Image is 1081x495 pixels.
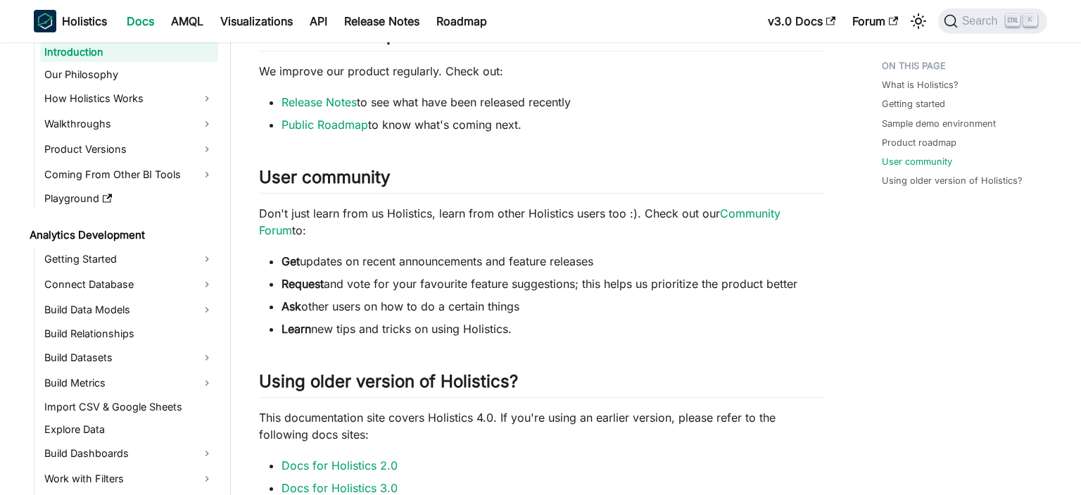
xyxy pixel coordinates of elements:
[40,189,218,208] a: Playground
[282,299,301,313] strong: Ask
[40,468,218,490] a: Work with Filters
[282,298,826,315] li: other users on how to do a certain things
[882,174,1023,187] a: Using older version of Holistics?
[907,10,930,32] button: Switch between dark and light mode (currently light mode)
[40,138,218,161] a: Product Versions
[282,458,398,472] a: Docs for Holistics 2.0
[282,94,826,111] li: to see what have been released recently
[62,13,107,30] b: Holistics
[163,10,212,32] a: AMQL
[259,371,826,398] h2: Using older version of Holistics?
[20,42,231,495] nav: Docs sidebar
[282,320,826,337] li: new tips and tricks on using Holistics.
[282,95,357,109] a: Release Notes
[40,372,218,394] a: Build Metrics
[40,113,218,135] a: Walkthroughs
[25,225,218,245] a: Analytics Development
[282,118,368,132] a: Public Roadmap
[40,299,218,321] a: Build Data Models
[844,10,906,32] a: Forum
[40,248,218,270] a: Getting Started
[882,136,956,149] a: Product roadmap
[882,78,959,92] a: What is Holistics?
[882,97,945,111] a: Getting started
[882,117,996,130] a: Sample demo environment
[282,277,324,291] strong: Request
[336,10,428,32] a: Release Notes
[40,324,218,344] a: Build Relationships
[40,397,218,417] a: Import CSV & Google Sheets
[259,206,780,237] a: Community Forum
[118,10,163,32] a: Docs
[259,205,826,239] p: Don't just learn from us Holistics, learn from other Holistics users too :). Check out our to:
[259,409,826,443] p: This documentation site covers Holistics 4.0. If you're using an earlier version, please refer to...
[882,155,952,168] a: User community
[282,253,826,270] li: updates on recent announcements and feature releases
[34,10,107,32] a: HolisticsHolistics
[282,481,398,495] a: Docs for Holistics 3.0
[938,8,1047,34] button: Search (Ctrl+K)
[282,322,311,336] strong: Learn
[40,163,218,186] a: Coming From Other BI Tools
[40,65,218,84] a: Our Philosophy
[282,116,826,133] li: to know what's coming next.
[259,167,826,194] h2: User community
[40,42,218,62] a: Introduction
[40,87,218,110] a: How Holistics Works
[34,10,56,32] img: Holistics
[1023,14,1037,27] kbd: K
[40,346,218,369] a: Build Datasets
[301,10,336,32] a: API
[259,63,826,80] p: We improve our product regularly. Check out:
[282,275,826,292] li: and vote for your favourite feature suggestions; this helps us prioritize the product better
[212,10,301,32] a: Visualizations
[428,10,495,32] a: Roadmap
[40,420,218,439] a: Explore Data
[40,273,218,296] a: Connect Database
[958,15,1006,27] span: Search
[759,10,844,32] a: v3.0 Docs
[40,442,218,465] a: Build Dashboards
[282,254,300,268] strong: Get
